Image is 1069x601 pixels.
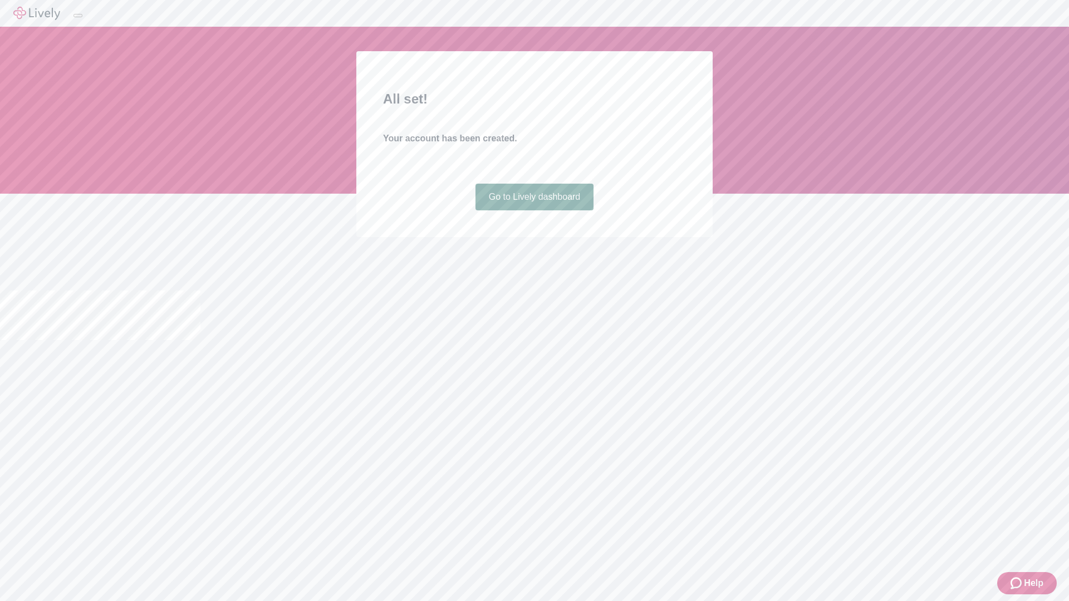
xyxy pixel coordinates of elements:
[383,89,686,109] h2: All set!
[1011,577,1024,590] svg: Zendesk support icon
[73,14,82,17] button: Log out
[1024,577,1043,590] span: Help
[997,572,1057,594] button: Zendesk support iconHelp
[13,7,60,20] img: Lively
[475,184,594,210] a: Go to Lively dashboard
[383,132,686,145] h4: Your account has been created.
